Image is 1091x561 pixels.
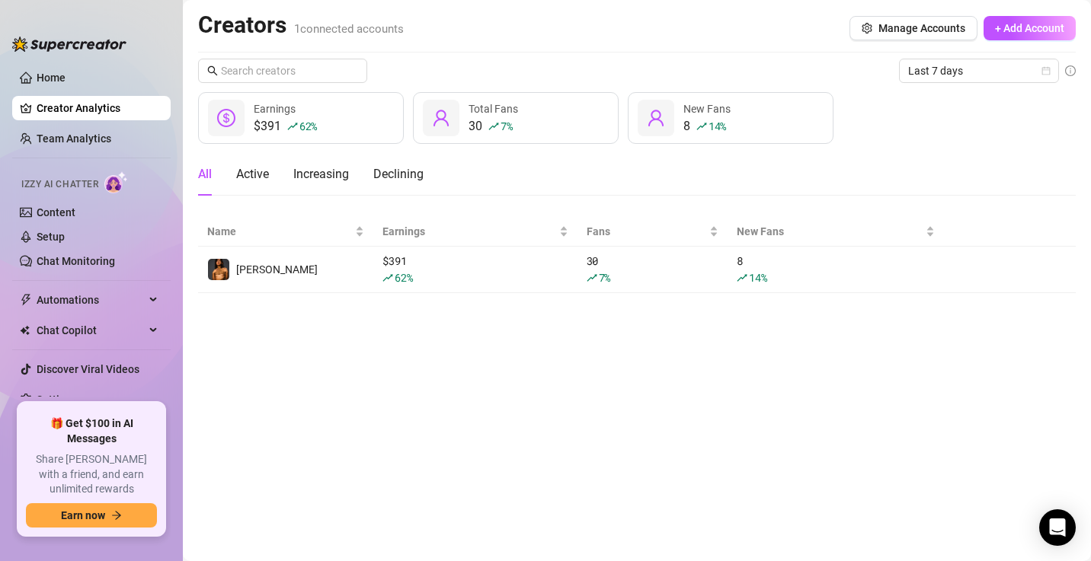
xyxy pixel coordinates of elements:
span: 62 % [395,270,412,285]
span: thunderbolt [20,294,32,306]
div: 30 [587,253,719,286]
img: Chat Copilot [20,325,30,336]
span: user [647,109,665,127]
img: AI Chatter [104,171,128,193]
span: arrow-right [111,510,122,521]
span: Chat Copilot [37,318,145,343]
a: Content [37,206,75,218]
span: + Add Account [995,22,1064,34]
span: New Fans [737,223,923,240]
span: 1 connected accounts [294,22,404,36]
a: Creator Analytics [37,96,158,120]
div: $391 [254,117,317,135]
div: Open Intercom Messenger [1039,509,1076,546]
a: Chat Monitoring [37,255,115,267]
span: New Fans [683,103,731,115]
span: 14 % [709,119,726,133]
span: 62 % [299,119,317,133]
span: rise [587,273,597,283]
span: Share [PERSON_NAME] with a friend, and earn unlimited rewards [26,452,157,497]
span: 7 % [599,270,610,285]
span: 14 % [749,270,766,285]
button: Earn nowarrow-right [26,503,157,528]
a: Settings [37,394,77,406]
a: Home [37,72,66,84]
div: Increasing [293,165,349,183]
span: calendar [1041,66,1051,75]
span: 7 % [501,119,512,133]
span: 🎁 Get $100 in AI Messages [26,416,157,446]
button: Manage Accounts [849,16,977,40]
span: rise [488,121,499,132]
span: Name [207,223,352,240]
span: info-circle [1065,65,1076,76]
span: Last 7 days [908,59,1050,82]
h2: Creators [198,11,404,40]
th: Name [198,217,373,247]
div: 30 [469,117,518,135]
input: Search creators [221,62,346,79]
div: Active [236,165,269,183]
div: Declining [373,165,424,183]
a: Team Analytics [37,132,111,145]
a: Discover Viral Videos [37,363,139,375]
span: dollar-circle [217,109,235,127]
span: [PERSON_NAME] [236,263,318,276]
span: Automations [37,288,145,312]
span: rise [287,121,298,132]
th: Earnings [373,217,577,247]
span: search [207,65,218,76]
div: 8 [737,253,935,286]
span: Earnings [382,223,555,240]
th: Fans [577,217,728,247]
span: Earn now [61,509,105,521]
span: rise [696,121,707,132]
span: rise [382,273,393,283]
th: New Fans [728,217,944,247]
div: 8 [683,117,731,135]
a: Setup [37,231,65,243]
img: logo-BBDzfeDw.svg [12,37,126,52]
span: Manage Accounts [878,22,965,34]
div: $ 391 [382,253,568,286]
span: setting [862,23,872,33]
span: Earnings [254,103,296,115]
span: Izzy AI Chatter [21,177,98,192]
span: user [432,109,450,127]
div: All [198,165,212,183]
button: + Add Account [984,16,1076,40]
span: Total Fans [469,103,518,115]
span: rise [737,273,747,283]
img: Annie [208,259,229,280]
span: Fans [587,223,707,240]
